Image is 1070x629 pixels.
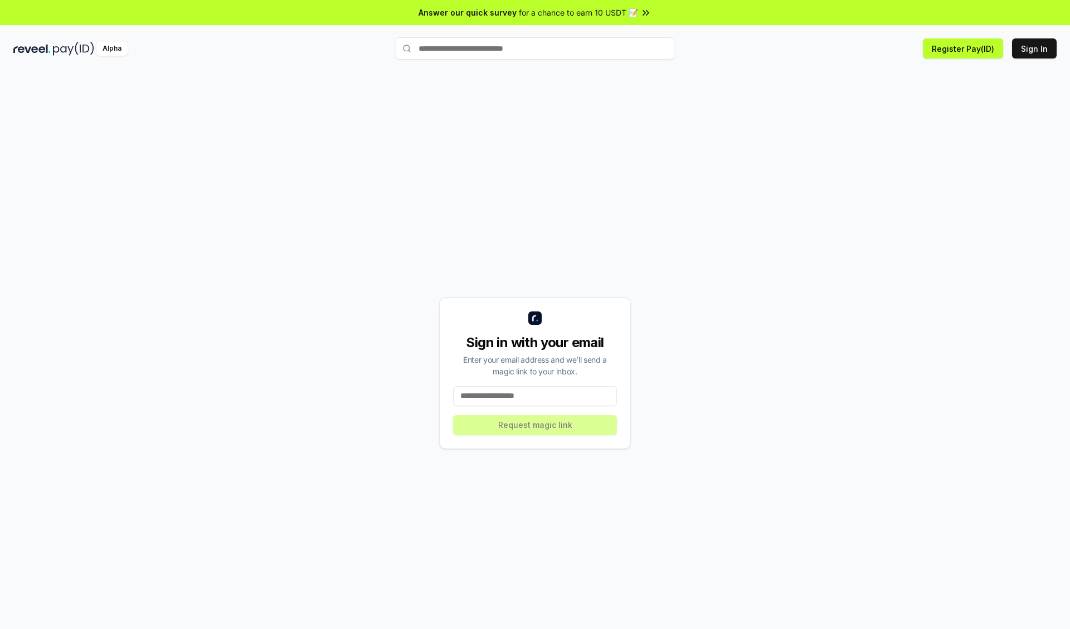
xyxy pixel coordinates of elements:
div: Sign in with your email [453,334,617,352]
span: for a chance to earn 10 USDT 📝 [519,7,638,18]
button: Sign In [1012,38,1057,58]
div: Alpha [96,42,128,56]
img: pay_id [53,42,94,56]
span: Answer our quick survey [419,7,517,18]
button: Register Pay(ID) [923,38,1003,58]
div: Enter your email address and we’ll send a magic link to your inbox. [453,354,617,377]
img: logo_small [528,311,542,325]
img: reveel_dark [13,42,51,56]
